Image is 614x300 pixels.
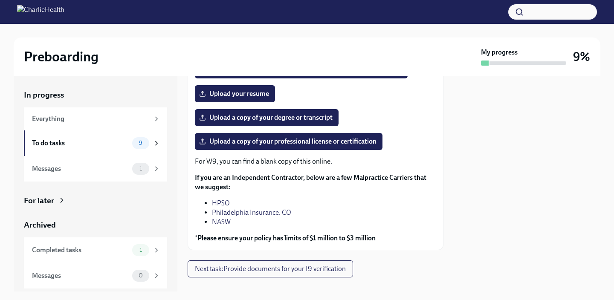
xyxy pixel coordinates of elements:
[24,195,54,206] div: For later
[24,156,167,182] a: Messages1
[195,85,275,102] label: Upload your resume
[573,49,590,64] h3: 9%
[134,247,147,253] span: 1
[195,265,346,273] span: Next task : Provide documents for your I9 verification
[133,140,148,146] span: 9
[195,133,382,150] label: Upload a copy of your professional license or certification
[24,237,167,263] a: Completed tasks1
[188,260,353,277] button: Next task:Provide documents for your I9 verification
[32,138,129,148] div: To do tasks
[201,113,333,122] span: Upload a copy of your degree or transcript
[24,48,98,65] h2: Preboarding
[133,272,148,279] span: 0
[32,114,149,124] div: Everything
[32,164,129,173] div: Messages
[201,137,377,146] span: Upload a copy of your professional license or certification
[195,157,436,166] p: For W9, you can find a blank copy of this online.
[24,219,167,231] a: Archived
[481,48,518,57] strong: My progress
[134,165,147,172] span: 1
[212,199,230,207] a: HPSO
[32,271,129,280] div: Messages
[24,130,167,156] a: To do tasks9
[201,89,269,98] span: Upload your resume
[32,245,129,255] div: Completed tasks
[212,208,291,216] a: Philadelphia Insurance. CO
[24,263,167,288] a: Messages0
[24,89,167,101] a: In progress
[212,218,231,226] a: NASW
[17,5,64,19] img: CharlieHealth
[195,109,339,126] label: Upload a copy of your degree or transcript
[24,107,167,130] a: Everything
[197,234,376,242] strong: Please ensure your policy has limits of $1 million to $3 million
[24,195,167,206] a: For later
[195,173,426,191] strong: If you are an Independent Contractor, below are a few Malpractice Carriers that we suggest:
